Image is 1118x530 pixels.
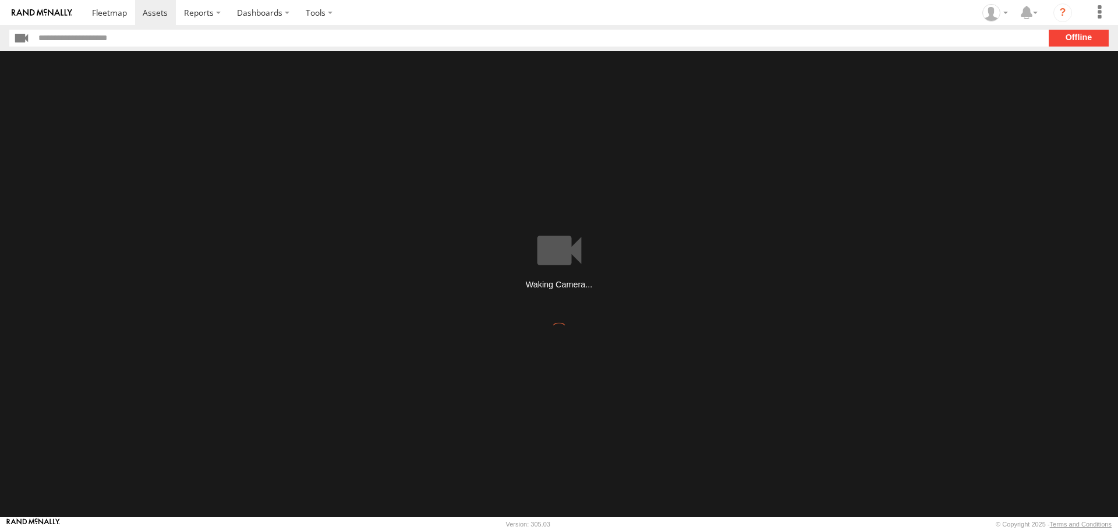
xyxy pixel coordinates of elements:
[6,518,60,530] a: Visit our Website
[996,521,1112,528] div: © Copyright 2025 -
[1053,3,1072,22] i: ?
[506,521,550,528] div: Version: 305.03
[1050,521,1112,528] a: Terms and Conditions
[978,4,1012,22] div: Randy West
[12,9,72,17] img: rand-logo.svg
